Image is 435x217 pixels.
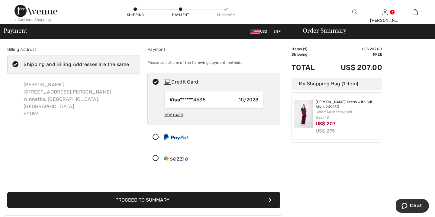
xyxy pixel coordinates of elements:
div: Order Summary [295,27,431,33]
div: [PERSON_NAME] [370,17,400,24]
div: Payment [147,46,280,53]
img: Maxi Sheath Dress with Slit Style 249253 [294,100,313,128]
iframe: Opens a widget where you can chat to one of our agents [396,199,429,214]
td: Items ( ) [292,46,324,52]
div: Payment [172,12,190,18]
td: Shipping [292,52,324,57]
span: 10/2028 [239,96,258,104]
a: [PERSON_NAME] Dress with Slit Style 249253 [316,100,380,109]
div: New Card [164,110,183,120]
a: 1 [400,8,430,16]
img: My Info [382,8,388,16]
strong: Visa [169,97,180,103]
div: Shipping [126,12,144,18]
div: Billing Address [7,46,140,53]
td: Total [292,57,324,78]
div: [PERSON_NAME] [STREET_ADDRESS][PERSON_NAME] Winnetka, [GEOGRAPHIC_DATA], [GEOGRAPHIC_DATA] 60093 [19,76,140,122]
div: Shipping and Billing Addresses are the same [24,61,129,68]
img: Credit Card [164,80,171,85]
img: search the website [352,8,357,16]
div: Summary [217,12,235,18]
td: US$ 207.00 [324,46,382,52]
img: US Dollar [250,29,260,34]
s: US$ 295 [316,128,335,134]
span: US$ 207 [316,121,336,127]
td: Free [324,52,382,57]
button: Proceed to Summary [7,192,280,208]
img: PayPal [164,134,188,140]
div: Please select one of the following payment methods [147,55,280,70]
div: My Shopping Bag (1 Item) [292,78,382,90]
div: Color: Mulberry/gold Size: 18 [316,109,380,120]
div: < Continue Shopping [14,17,51,22]
span: 1 [421,9,422,15]
span: EN [273,29,281,34]
span: 1 [304,47,306,51]
span: Payment [4,27,27,33]
img: 1ère Avenue [14,5,57,17]
div: Credit Card [164,78,276,86]
img: My Bag [413,8,418,16]
td: US$ 207.00 [324,57,382,78]
span: USD [250,29,270,34]
a: Sign In [382,9,388,15]
img: Sezzle [164,156,188,162]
